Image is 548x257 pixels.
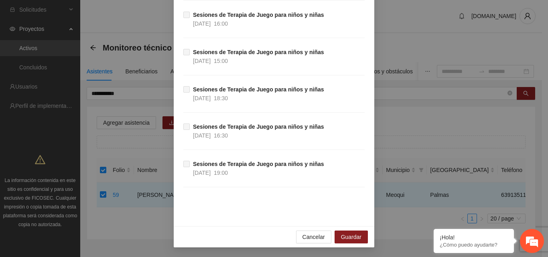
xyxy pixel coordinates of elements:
[214,95,228,101] span: 18:30
[193,12,324,18] strong: Sesiones de Terapia de Juego para niños y niñas
[47,83,111,164] span: Estamos en línea.
[4,172,153,200] textarea: Escriba su mensaje y pulse “Intro”
[193,170,211,176] span: [DATE]
[193,161,324,167] strong: Sesiones de Terapia de Juego para niños y niñas
[296,231,331,243] button: Cancelar
[302,233,325,241] span: Cancelar
[193,123,324,130] strong: Sesiones de Terapia de Juego para niños y niñas
[214,58,228,64] span: 15:00
[214,170,228,176] span: 19:00
[193,86,324,93] strong: Sesiones de Terapia de Juego para niños y niñas
[214,132,228,139] span: 16:30
[193,49,324,55] strong: Sesiones de Terapia de Juego para niños y niñas
[193,132,211,139] span: [DATE]
[193,58,211,64] span: [DATE]
[440,234,508,241] div: ¡Hola!
[42,41,135,51] div: Chatee con nosotros ahora
[440,242,508,248] p: ¿Cómo puedo ayudarte?
[193,95,211,101] span: [DATE]
[214,20,228,27] span: 16:00
[335,231,368,243] button: Guardar
[132,4,151,23] div: Minimizar ventana de chat en vivo
[341,233,361,241] span: Guardar
[193,20,211,27] span: [DATE]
